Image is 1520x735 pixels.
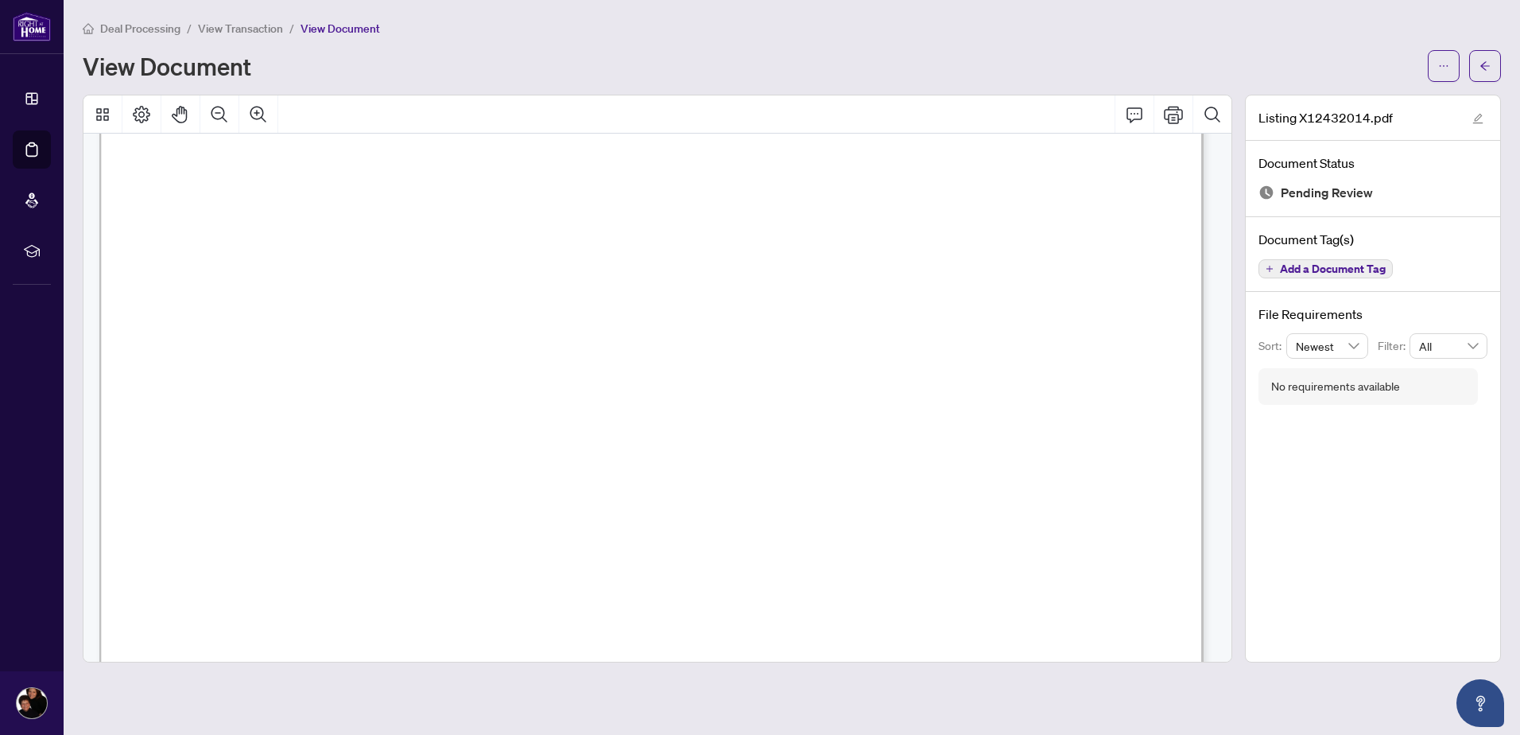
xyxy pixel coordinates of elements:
[1258,108,1393,127] span: Listing X12432014.pdf
[289,19,294,37] li: /
[17,688,47,718] img: Profile Icon
[1258,230,1487,249] h4: Document Tag(s)
[1258,154,1487,173] h4: Document Status
[1271,378,1400,395] div: No requirements available
[1258,337,1286,355] p: Sort:
[1438,60,1449,72] span: ellipsis
[1479,60,1491,72] span: arrow-left
[83,23,94,34] span: home
[1296,334,1359,358] span: Newest
[13,12,51,41] img: logo
[1281,182,1373,204] span: Pending Review
[1258,185,1274,200] img: Document Status
[301,21,380,36] span: View Document
[1266,265,1274,273] span: plus
[187,19,192,37] li: /
[1258,305,1487,324] h4: File Requirements
[1472,113,1483,124] span: edit
[198,21,283,36] span: View Transaction
[1378,337,1409,355] p: Filter:
[100,21,180,36] span: Deal Processing
[1280,263,1386,274] span: Add a Document Tag
[83,53,251,79] h1: View Document
[1456,679,1504,727] button: Open asap
[1419,334,1478,358] span: All
[1258,259,1393,278] button: Add a Document Tag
